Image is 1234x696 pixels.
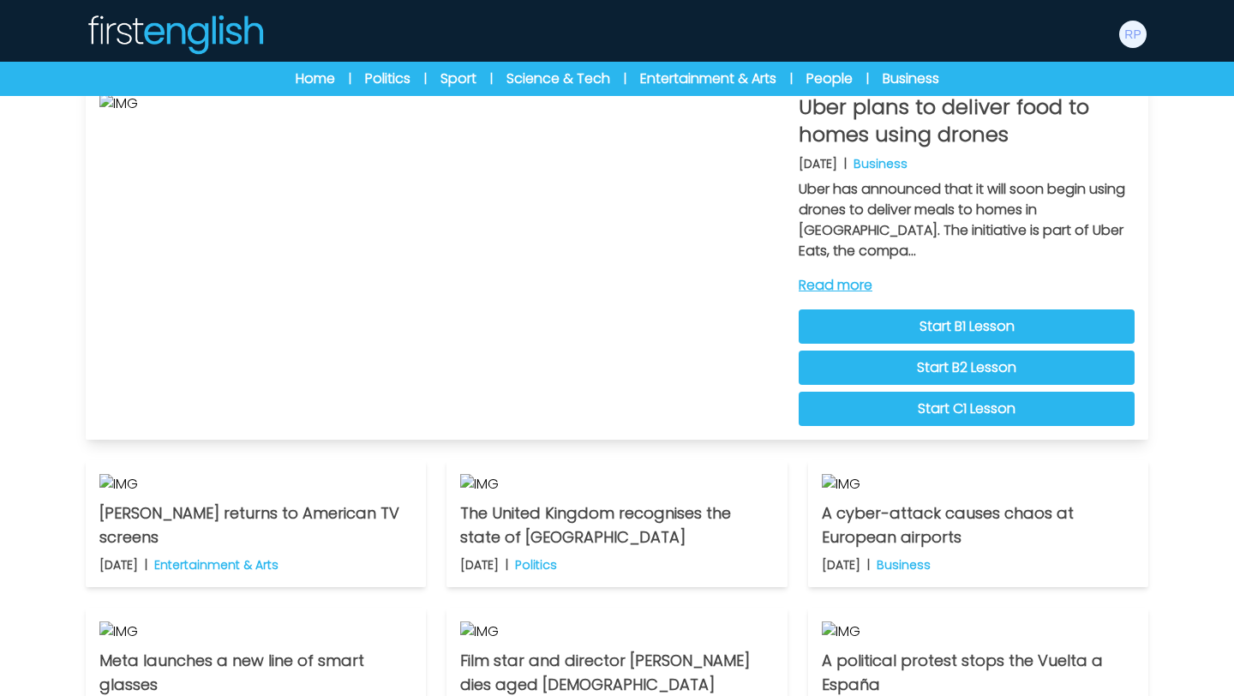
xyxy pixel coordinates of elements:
a: IMG [PERSON_NAME] returns to American TV screens [DATE] | Entertainment & Arts [86,460,426,587]
b: | [844,155,847,172]
img: IMG [99,474,412,495]
a: Entertainment & Arts [640,69,776,89]
p: Entertainment & Arts [154,556,279,573]
a: Science & Tech [506,69,610,89]
a: People [806,69,853,89]
p: [DATE] [822,556,860,573]
p: Uber has announced that it will soon begin using drones to deliver meals to homes in [GEOGRAPHIC_... [799,179,1135,261]
a: IMG A cyber-attack causes chaos at European airports [DATE] | Business [808,460,1148,587]
img: Logo [86,14,264,55]
img: IMG [99,621,412,642]
img: IMG [460,474,773,495]
b: | [506,556,508,573]
a: Business [883,69,939,89]
img: IMG [822,621,1135,642]
span: | [624,70,626,87]
p: [DATE] [460,556,499,573]
a: Start C1 Lesson [799,392,1135,426]
img: IMG [822,474,1135,495]
p: Uber plans to deliver food to homes using drones [799,93,1135,148]
a: Home [296,69,335,89]
span: | [424,70,427,87]
img: IMG [460,621,773,642]
span: | [790,70,793,87]
a: Sport [440,69,476,89]
a: IMG The United Kingdom recognises the state of [GEOGRAPHIC_DATA] [DATE] | Politics [446,460,787,587]
img: IMG [99,93,785,426]
p: [DATE] [99,556,138,573]
span: | [866,70,869,87]
a: Start B2 Lesson [799,351,1135,385]
p: The United Kingdom recognises the state of [GEOGRAPHIC_DATA] [460,501,773,549]
a: Start B1 Lesson [799,309,1135,344]
img: Rossella Pichichero [1119,21,1147,48]
span: | [349,70,351,87]
p: Business [854,155,908,172]
a: Politics [365,69,410,89]
b: | [145,556,147,573]
p: A cyber-attack causes chaos at European airports [822,501,1135,549]
p: Politics [515,556,557,573]
span: | [490,70,493,87]
b: | [867,556,870,573]
a: Read more [799,275,1135,296]
p: [DATE] [799,155,837,172]
p: Business [877,556,931,573]
p: [PERSON_NAME] returns to American TV screens [99,501,412,549]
